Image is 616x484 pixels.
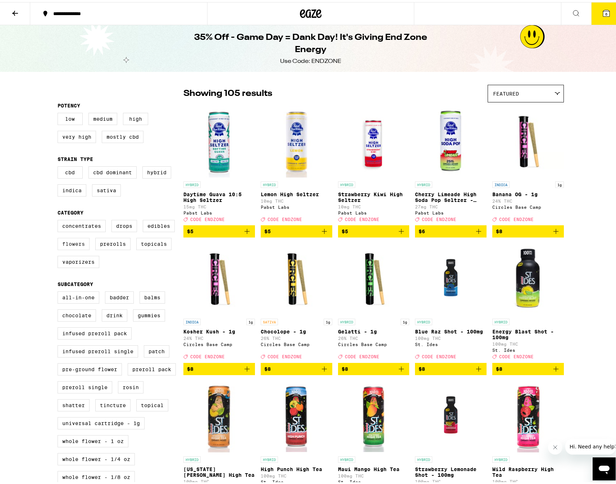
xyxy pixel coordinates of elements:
[4,5,52,11] span: Hi. Need any help?
[264,226,271,232] span: $5
[401,317,409,323] p: 1g
[492,477,564,482] p: 100mg THC
[419,226,425,232] span: $6
[58,208,83,213] legend: Category
[492,179,510,186] p: INDICA
[415,223,487,235] button: Add to bag
[492,379,564,451] img: St. Ides - Wild Raspberry High Tea
[492,340,564,344] p: 100mg THC
[338,104,410,223] a: Open page for Strawberry Kiwi High Seltzer from Pabst Labs
[338,379,410,451] img: St. Ides - Maui Mango High Tea
[338,179,355,186] p: HYBRID
[183,223,255,235] button: Add to bag
[183,317,201,323] p: INDICA
[183,86,272,98] p: Showing 105 results
[338,478,410,482] div: St. Ides
[415,327,487,332] p: Blue Raz Shot - 100mg
[190,352,225,357] span: CODE ENDZONE
[499,352,534,357] span: CODE ENDZONE
[88,164,137,176] label: CBD Dominant
[415,477,487,482] p: 100mg THC
[492,203,564,207] div: Circles Base Camp
[415,179,432,186] p: HYBRID
[261,327,332,332] p: Chocolope - 1g
[345,352,379,357] span: CODE ENDZONE
[492,104,564,176] img: Circles Base Camp - Banana OG - 1g
[261,104,332,176] img: Pabst Labs - Lemon High Seltzer
[183,241,255,313] img: Circles Base Camp - Kosher Kush - 1g
[492,104,564,223] a: Open page for Banana OG - 1g from Circles Base Camp
[105,289,134,301] label: Badder
[58,236,90,248] label: Flowers
[338,454,355,461] p: HYBRID
[133,307,165,319] label: Gummies
[58,289,99,301] label: All-In-One
[496,364,502,370] span: $8
[183,202,255,207] p: 15mg THC
[261,197,332,201] p: 10mg THC
[492,346,564,350] div: St. Ides
[58,379,112,391] label: Preroll Single
[58,343,138,355] label: Infused Preroll Single
[280,55,341,63] div: Use Code: ENDZONE
[261,223,332,235] button: Add to bag
[183,334,255,338] p: 24% THC
[190,215,225,220] span: CODE ENDZONE
[261,471,332,476] p: 100mg THC
[492,223,564,235] button: Add to bag
[324,317,332,323] p: 1g
[95,397,131,409] label: Tincture
[338,241,410,313] img: Circles Base Camp - Gelatti - 1g
[338,334,410,338] p: 26% THC
[415,104,487,223] a: Open page for Cherry Limeade High Soda Pop Seltzer - 25mg from Pabst Labs
[183,464,255,476] p: [US_STATE][PERSON_NAME] High Tea
[415,361,487,373] button: Add to bag
[58,111,83,123] label: Low
[565,437,616,452] iframe: Message from company
[58,129,96,141] label: Very High
[58,361,122,373] label: Pre-ground Flower
[58,415,145,427] label: Universal Cartridge - 1g
[183,104,255,223] a: Open page for Daytime Guava 10:5 High Seltzer from Pabst Labs
[264,364,271,370] span: $8
[183,454,201,461] p: HYBRID
[246,317,255,323] p: 1g
[415,464,487,476] p: Strawberry Lemonade Shot - 100mg
[187,364,193,370] span: $8
[261,203,332,207] div: Pabst Labs
[261,241,332,313] img: Circles Base Camp - Chocolope - 1g
[261,379,332,451] img: St. Ides - High Punch High Tea
[95,236,131,248] label: Prerolls
[261,241,332,360] a: Open page for Chocolope - 1g from Circles Base Camp
[492,317,510,323] p: HYBRID
[183,327,255,332] p: Kosher Kush - 1g
[142,164,171,176] label: Hybrid
[492,464,564,476] p: Wild Raspberry High Tea
[415,208,487,213] div: Pabst Labs
[123,111,148,123] label: High
[58,451,135,463] label: Whole Flower - 1/4 oz
[261,189,332,195] p: Lemon High Seltzer
[415,317,432,323] p: HYBRID
[58,218,106,230] label: Concentrates
[180,29,442,54] h1: 35% Off - Game Day = Dank Day! It's Giving End Zone Energy
[338,202,410,207] p: 10mg THC
[415,202,487,207] p: 27mg THC
[183,104,255,176] img: Pabst Labs - Daytime Guava 10:5 High Seltzer
[58,307,96,319] label: Chocolate
[183,208,255,213] div: Pabst Labs
[338,327,410,332] p: Gelatti - 1g
[268,352,302,357] span: CODE ENDZONE
[338,464,410,470] p: Maui Mango High Tea
[58,279,93,285] legend: Subcategory
[183,241,255,360] a: Open page for Kosher Kush - 1g from Circles Base Camp
[183,340,255,345] div: Circles Base Camp
[140,289,165,301] label: Balms
[492,197,564,201] p: 24% THC
[555,179,564,186] p: 1g
[492,454,510,461] p: HYBRID
[496,226,502,232] span: $8
[492,361,564,373] button: Add to bag
[183,361,255,373] button: Add to bag
[593,455,616,478] iframe: Button to launch messaging window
